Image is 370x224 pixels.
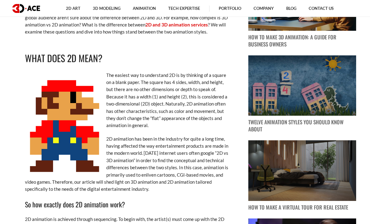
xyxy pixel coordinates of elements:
h3: So how exactly does 2D animation work? [25,199,228,210]
p: The easiest way to understand 2D is by thinking of a square on a blank paper. The square has 4 si... [25,72,228,129]
p: However, it’s hard to choose between these two styles because a considerable proportion of the gl... [25,7,228,36]
img: blog post image [248,140,356,201]
a: 2D and 3D animation services [145,22,208,27]
img: What does 2D mean [25,72,106,178]
h2: What Does 2D Mean? [25,51,228,66]
img: logo dark [12,4,40,13]
a: blog post image How to Make a Virtual Tour for Real Estate [248,140,356,211]
p: 2D animation has been in the industry for quite a long time, having affected the way entertainmen... [25,135,228,193]
img: blog post image [248,55,356,116]
p: How to Make a Virtual Tour for Real Estate [248,204,356,211]
p: Twelve Animation Styles You Should Know About [248,119,356,133]
p: How to Make 3D Animation: A Guide for Business Owners [248,34,356,48]
a: blog post image Twelve Animation Styles You Should Know About [248,55,356,133]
